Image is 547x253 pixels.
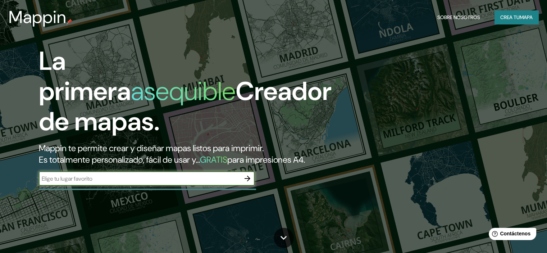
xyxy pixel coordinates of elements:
[39,143,264,154] font: Mappin te permite crear y diseñar mapas listos para imprimir.
[434,10,483,24] button: Sobre nosotros
[67,19,72,24] img: pin de mapeo
[200,154,227,165] font: GRATIS
[500,14,520,21] font: Crea tu
[483,225,539,245] iframe: Lanzador de widgets de ayuda
[437,14,480,21] font: Sobre nosotros
[9,6,67,28] font: Mappin
[39,175,240,183] input: Elige tu lugar favorito
[39,74,332,138] font: Creador de mapas.
[39,154,200,165] font: Es totalmente personalizado, fácil de usar y...
[131,74,236,108] font: asequible
[494,10,538,24] button: Crea tumapa
[227,154,305,165] font: para impresiones A4.
[520,14,533,21] font: mapa
[39,44,131,108] font: La primera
